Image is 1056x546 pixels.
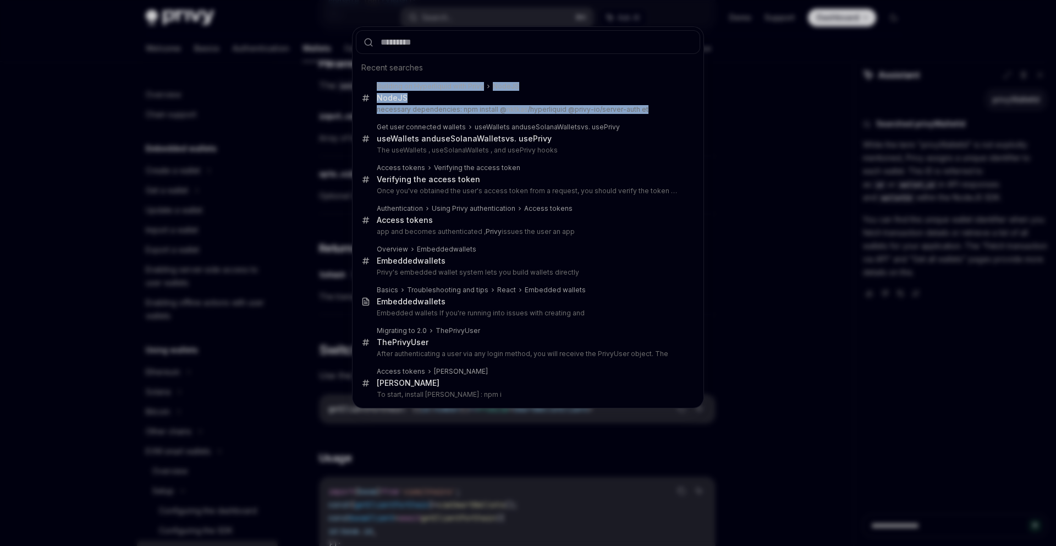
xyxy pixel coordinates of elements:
[377,227,677,236] p: app and becomes authenticated , issues the user an app
[377,163,425,172] div: Access tokens
[377,187,677,195] p: Once you've obtained the user's access token from a request, you should verify the token against Pr
[434,367,488,375] b: [PERSON_NAME]
[436,134,505,143] b: useSolanaWallets
[475,123,620,132] div: useWallets and vs. usePrivy
[525,286,586,294] div: Embedded wallets
[377,367,425,376] div: Access tokens
[392,337,428,347] b: PrivyUser
[377,256,417,265] b: Embedded
[377,82,484,91] div: Building on Hyperliquid with Privy
[377,297,417,306] b: Embedded
[377,174,399,184] b: Verify
[377,93,408,103] div: NodeJS
[524,123,581,131] b: useSolanaWallets
[377,337,428,347] div: The
[377,309,677,318] p: Embedded wallets If you're running into issues with creating and
[434,163,453,172] b: Verify
[377,134,552,144] div: useWallets and vs. usePrivy
[407,286,488,294] div: Troubleshooting and tips
[377,256,446,266] div: wallets
[497,286,516,294] div: React
[377,350,677,358] p: After authenticating a user via any login method, you will receive the PrivyUser object. The
[377,215,433,225] div: Access tokens
[377,326,427,335] div: Migrating to 2.0
[377,297,446,307] div: wallets
[486,227,502,236] b: Privy
[449,326,480,335] b: PrivyUser
[361,62,423,73] span: Recent searches
[377,378,439,387] b: [PERSON_NAME]
[524,204,573,213] div: Access tokens
[493,82,519,91] div: NodeJS
[377,204,423,213] div: Authentication
[377,123,466,132] div: Get user connected wallets
[436,326,480,335] div: The
[507,105,528,113] b: nktkas
[417,245,476,254] div: wallets
[377,146,677,155] p: The useWallets , useSolanaWallets , and usePrivy hooks
[377,105,677,114] p: necessary dependencies: npm install @ /hyperliquid @privy-io/server-auth et
[377,286,398,294] div: Basics
[434,163,520,172] div: ing the access token
[432,204,515,213] div: Using Privy authentication
[377,245,408,254] div: Overview
[377,390,677,399] p: To start, install [PERSON_NAME] : npm i
[377,268,677,277] p: Privy's embedded wallet system lets you build wallets directly
[377,174,480,184] div: ing the access token
[417,245,453,253] b: Embedded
